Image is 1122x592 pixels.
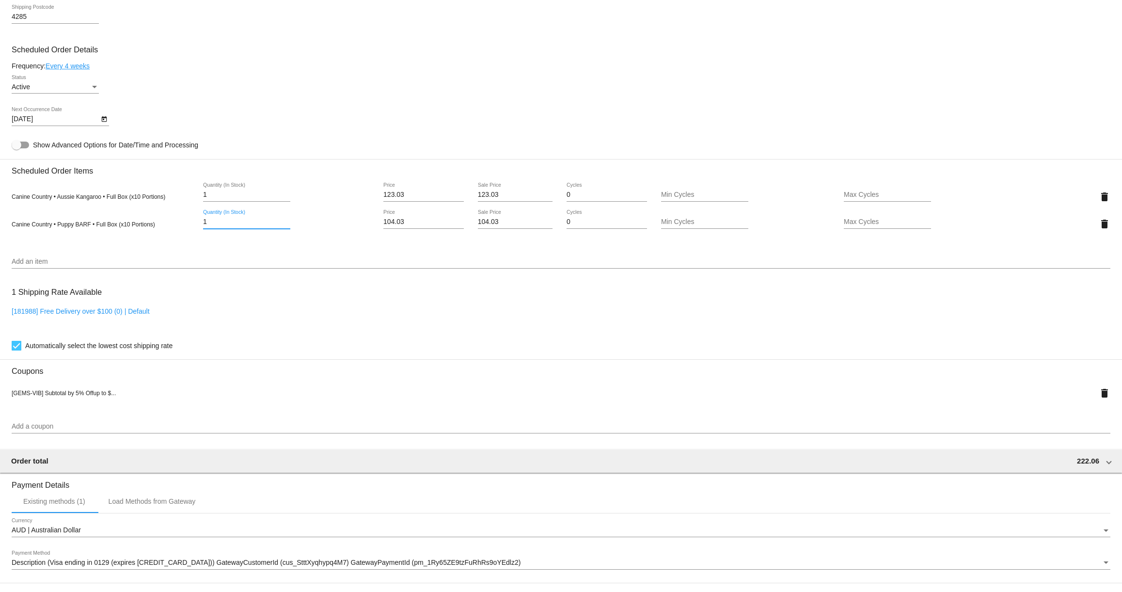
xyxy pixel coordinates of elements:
[33,140,198,150] span: Show Advanced Options for Date/Time and Processing
[12,193,165,200] span: Canine Country • Aussie Kangaroo • Full Box (x10 Portions)
[844,191,931,199] input: Max Cycles
[12,423,1110,431] input: Add a coupon
[12,221,155,228] span: Canine Country • Puppy BARF • Full Box (x10 Portions)
[12,159,1110,176] h3: Scheduled Order Items
[12,83,99,91] mat-select: Status
[12,45,1110,54] h3: Scheduled Order Details
[25,340,173,352] span: Automatically select the lowest cost shipping rate
[11,457,48,465] span: Order total
[567,191,647,199] input: Cycles
[12,559,1110,567] mat-select: Payment Method
[661,218,748,226] input: Min Cycles
[383,191,464,199] input: Price
[478,191,553,199] input: Sale Price
[23,497,85,505] div: Existing methods (1)
[1077,457,1099,465] span: 222.06
[12,359,1110,376] h3: Coupons
[12,559,521,566] span: Description (Visa ending in 0129 (expires [CREDIT_CARD_DATA])) GatewayCustomerId (cus_StttXyqhypq...
[661,191,748,199] input: Min Cycles
[1099,387,1110,399] mat-icon: delete
[1099,191,1110,203] mat-icon: delete
[12,390,116,397] span: [GEMS-VIB] Subtotal by 5% Offup to $...
[46,62,90,70] a: Every 4 weeks
[12,115,99,123] input: Next Occurrence Date
[12,258,1110,266] input: Add an item
[567,218,647,226] input: Cycles
[12,62,1110,70] div: Frequency:
[99,113,109,124] button: Open calendar
[478,218,553,226] input: Sale Price
[203,218,290,226] input: Quantity (In Stock)
[12,527,1110,534] mat-select: Currency
[12,526,81,534] span: AUD | Australian Dollar
[12,83,30,91] span: Active
[109,497,196,505] div: Load Methods from Gateway
[12,282,102,303] h3: 1 Shipping Rate Available
[383,218,464,226] input: Price
[12,307,150,315] a: [181988] Free Delivery over $100 (0) | Default
[844,218,931,226] input: Max Cycles
[1099,218,1110,230] mat-icon: delete
[12,13,99,21] input: Shipping Postcode
[203,191,290,199] input: Quantity (In Stock)
[12,473,1110,490] h3: Payment Details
